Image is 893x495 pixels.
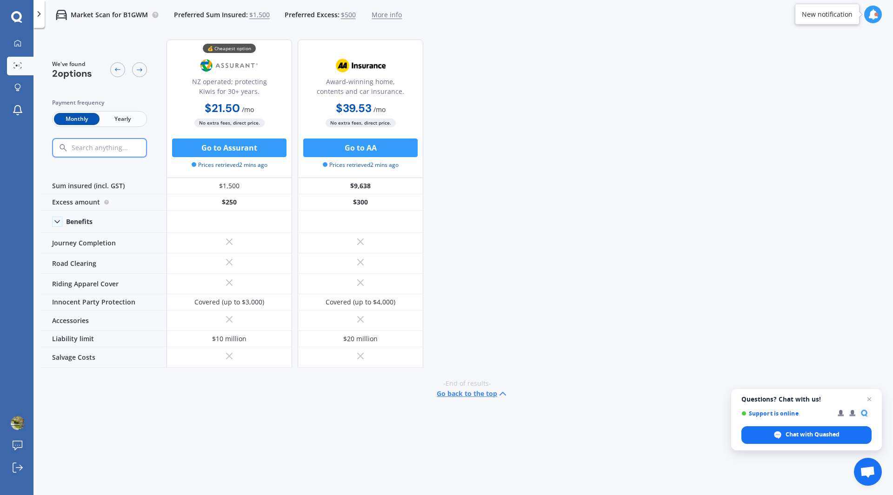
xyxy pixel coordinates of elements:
span: We've found [52,60,92,68]
div: Excess amount [41,194,167,211]
span: Preferred Sum Insured: [174,10,248,20]
div: Payment frequency [52,98,147,107]
span: $1,500 [249,10,270,20]
span: No extra fees, direct price. [194,119,265,127]
div: Road Clearing [41,253,167,274]
div: New notification [802,10,853,19]
span: Prices retrieved 2 mins ago [323,161,399,169]
span: Monthly [54,113,100,125]
div: $10 million [212,334,247,343]
span: No extra fees, direct price. [326,119,396,127]
img: Assurant.png [199,54,260,77]
span: Questions? Chat with us! [741,396,872,403]
b: $39.53 [336,101,372,115]
div: Benefits [66,218,93,226]
div: Open chat [854,458,882,486]
div: Covered (up to $4,000) [326,297,395,307]
span: 2 options [52,67,92,79]
span: Close chat [864,394,875,405]
div: Chat with Quashed [741,426,872,444]
div: Award-winning home, contents and car insurance. [306,77,415,100]
b: $21.50 [205,101,240,115]
div: $20 million [343,334,378,343]
img: car.f15378c7a67c060ca3f3.svg [56,9,67,20]
div: NZ operated; protecting Kiwis for 30+ years. [174,77,284,100]
span: / mo [373,105,386,114]
div: Salvage Costs [41,347,167,368]
span: Prices retrieved 2 mins ago [192,161,267,169]
div: Sum insured (incl. GST) [41,178,167,194]
div: Liability limit [41,331,167,347]
div: 💰 Cheapest option [203,44,256,53]
span: Yearly [100,113,145,125]
button: Go to Assurant [172,139,287,157]
div: Accessories [41,310,167,331]
div: Riding Apparel Cover [41,274,167,294]
div: Covered (up to $3,000) [194,297,264,307]
img: ACg8ocLnanDgqdj1rVxvDhjE8BXL7hiOdojsuhzMA5C5KZvsFyBRS-Um=s96-c [11,416,25,430]
div: $9,638 [298,178,423,194]
button: Go to AA [303,139,418,157]
span: / mo [242,105,254,114]
span: Chat with Quashed [786,430,840,439]
div: $250 [167,194,292,211]
span: More info [372,10,402,20]
img: AA.webp [330,54,391,77]
span: $500 [341,10,356,20]
button: Go back to the top [437,388,508,399]
div: $300 [298,194,423,211]
div: $1,500 [167,178,292,194]
p: Market Scan for B1GWM [71,10,148,20]
div: Innocent Party Protection [41,294,167,310]
span: Preferred Excess: [285,10,340,20]
input: Search anything... [71,144,166,152]
span: Support is online [741,410,831,417]
div: Journey Completion [41,233,167,253]
span: -End of results- [443,379,491,388]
